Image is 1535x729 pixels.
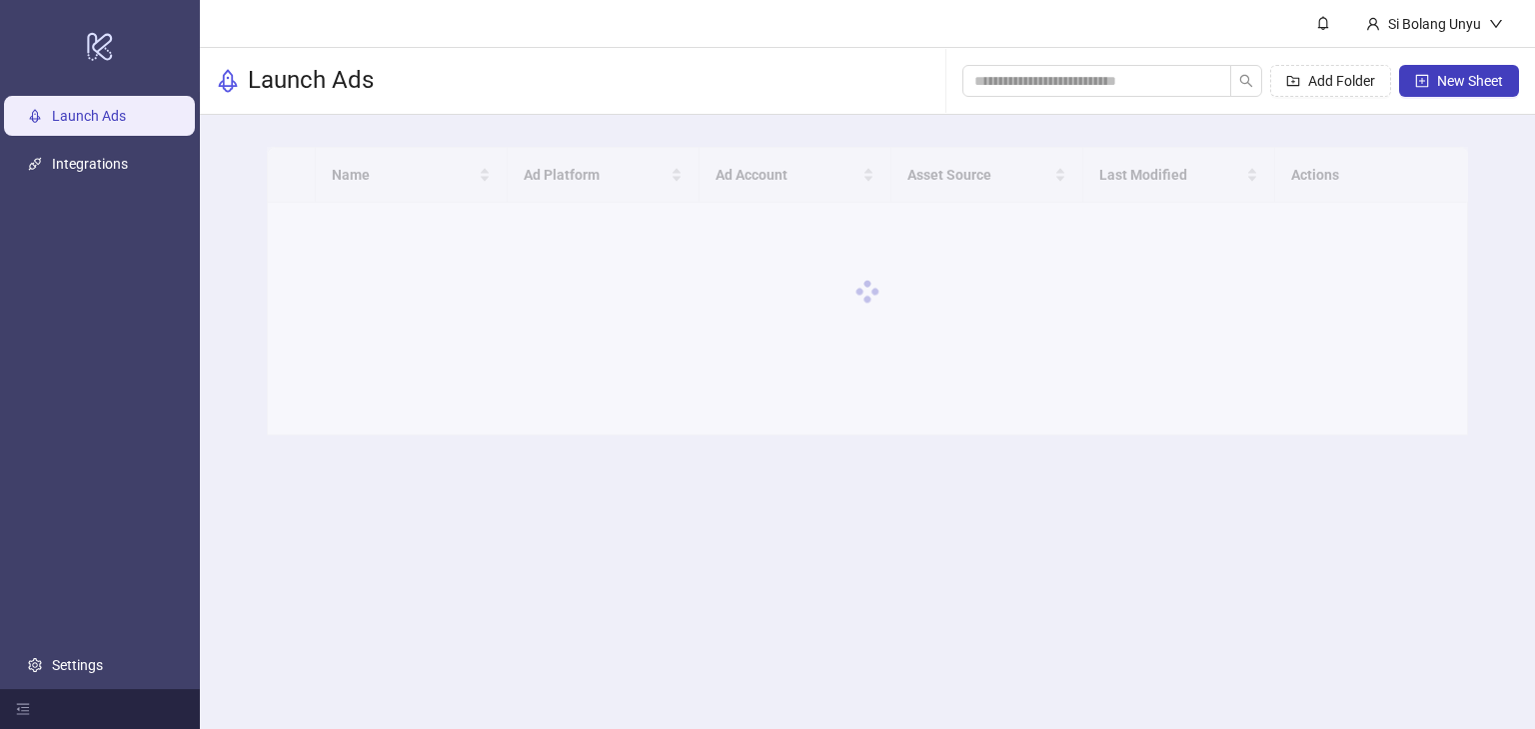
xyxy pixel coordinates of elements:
[1308,73,1375,89] span: Add Folder
[1415,74,1429,88] span: plus-square
[1286,74,1300,88] span: folder-add
[216,69,240,93] span: rocket
[1380,13,1489,35] div: Si Bolang Unyu
[1239,74,1253,88] span: search
[52,108,126,124] a: Launch Ads
[1437,73,1503,89] span: New Sheet
[52,156,128,172] a: Integrations
[1270,65,1391,97] button: Add Folder
[1316,16,1330,30] span: bell
[248,65,374,97] h3: Launch Ads
[16,702,30,716] span: menu-fold
[52,657,103,673] a: Settings
[1489,17,1503,31] span: down
[1366,17,1380,31] span: user
[1399,65,1519,97] button: New Sheet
